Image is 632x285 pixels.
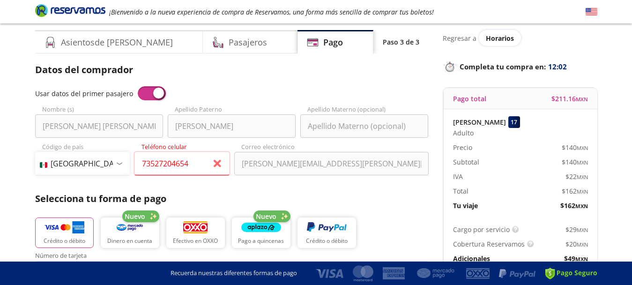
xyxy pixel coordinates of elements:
p: Crédito o débito [44,237,85,245]
p: Pago a quincenas [238,237,284,245]
p: Datos del comprador [35,63,429,77]
input: Correo electrónico [234,152,429,175]
span: $ 49 [564,254,588,263]
h4: Pasajeros [229,36,267,49]
small: MXN [575,255,588,262]
i: Brand Logo [35,3,105,17]
span: $ 140 [562,142,588,152]
p: Cobertura Reservamos [453,239,525,249]
input: Teléfono celular [134,152,230,175]
span: $ 29 [565,225,588,234]
small: MXN [577,159,588,166]
button: Efectivo en OXXO [166,217,225,248]
p: IVA [453,172,463,181]
p: Paso 3 de 3 [383,37,419,47]
span: $ 20 [565,239,588,249]
span: Nuevo [125,211,145,221]
h4: Asientos de [PERSON_NAME] [61,36,173,49]
input: Apellido Paterno [168,114,296,138]
p: Subtotal [453,157,479,167]
span: $ 140 [562,157,588,167]
input: Nombre (s) [35,114,163,138]
span: $ 162 [562,186,588,196]
span: 12:02 [548,61,567,72]
em: ¡Bienvenido a la nueva experiencia de compra de Reservamos, una forma más sencilla de comprar tus... [109,7,434,16]
span: Usar datos del primer pasajero [35,89,133,98]
p: Crédito o débito [306,237,348,245]
button: English [586,6,597,18]
p: Adicionales [453,254,490,263]
button: Crédito o débito [35,217,94,248]
span: $ 211.16 [551,94,588,104]
small: MXN [577,173,588,180]
span: Horarios [486,34,514,43]
p: Tu viaje [453,201,478,210]
small: MXN [577,144,588,151]
p: Selecciona tu forma de pago [35,192,429,206]
span: $ 162 [560,201,588,210]
p: [PERSON_NAME] [453,117,506,127]
input: Apellido Materno (opcional) [300,114,428,138]
p: Dinero en cuenta [107,237,152,245]
p: Completa tu compra en : [443,60,597,73]
small: MXN [577,241,588,248]
small: MXN [577,226,588,233]
p: Recuerda nuestras diferentes formas de pago [171,269,297,278]
small: MXN [575,202,588,210]
button: Dinero en cuenta [101,217,159,248]
a: Brand Logo [35,3,105,20]
p: Pago total [453,94,486,104]
button: Pago a quincenas [232,217,290,248]
img: MX [40,162,47,168]
span: Adulto [453,128,474,138]
p: Precio [453,142,472,152]
span: Nuevo [256,211,276,221]
p: Total [453,186,468,196]
small: MXN [576,96,588,103]
div: 17 [508,116,520,128]
p: Cargo por servicio [453,225,510,234]
span: Número de tarjeta [35,253,429,261]
div: Regresar a ver horarios [443,30,597,46]
p: Efectivo en OXXO [173,237,218,245]
small: MXN [577,188,588,195]
span: $ 22 [565,172,588,181]
p: Regresar a [443,33,476,43]
button: Crédito o débito [297,217,356,248]
h4: Pago [323,36,343,49]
